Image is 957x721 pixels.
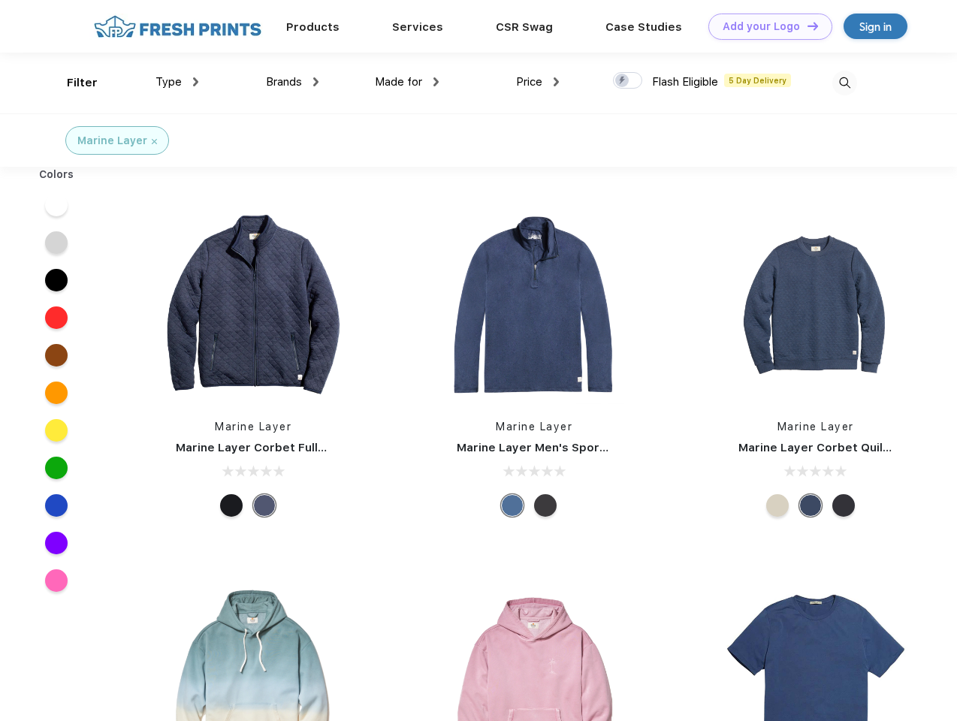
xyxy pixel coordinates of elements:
div: Navy [253,494,276,517]
img: dropdown.png [313,77,318,86]
span: Price [516,75,542,89]
div: Navy Heather [799,494,822,517]
a: Marine Layer [496,421,572,433]
div: Charcoal [832,494,855,517]
span: Made for [375,75,422,89]
a: Products [286,20,340,34]
img: func=resize&h=266 [716,204,916,404]
div: Marine Layer [77,133,147,149]
span: Brands [266,75,302,89]
img: DT [808,22,818,30]
span: Flash Eligible [652,75,718,89]
a: Marine Layer [215,421,291,433]
div: Filter [67,74,98,92]
a: Services [392,20,443,34]
a: Sign in [844,14,907,39]
a: Marine Layer Men's Sport Quarter Zip [457,441,675,454]
img: dropdown.png [433,77,439,86]
img: filter_cancel.svg [152,139,157,144]
div: Deep Denim [501,494,524,517]
span: 5 Day Delivery [724,74,791,87]
span: Type [155,75,182,89]
a: CSR Swag [496,20,553,34]
a: Marine Layer Corbet Full-Zip Jacket [176,441,384,454]
a: Marine Layer [777,421,854,433]
img: dropdown.png [554,77,559,86]
div: Oat Heather [766,494,789,517]
div: Sign in [859,18,892,35]
img: desktop_search.svg [832,71,857,95]
img: dropdown.png [193,77,198,86]
div: Colors [28,167,86,183]
div: Add your Logo [723,20,800,33]
img: func=resize&h=266 [434,204,634,404]
div: Charcoal [534,494,557,517]
img: fo%20logo%202.webp [89,14,266,40]
img: func=resize&h=266 [153,204,353,404]
div: Black [220,494,243,517]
